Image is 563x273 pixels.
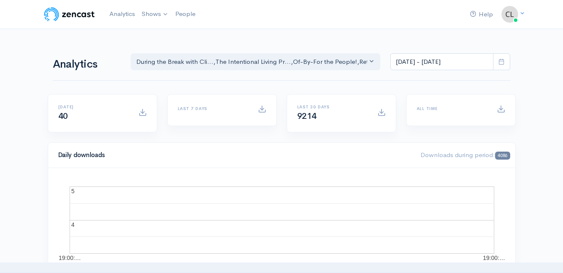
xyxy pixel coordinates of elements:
[483,255,505,261] text: 19:00:…
[136,57,368,67] div: During the Break with Cli... , The Intentional Living Pr... , Of-By-For the People! , Rethink - R...
[71,221,75,228] text: 4
[138,5,172,24] a: Shows
[71,188,75,194] text: 5
[58,111,68,121] span: 40
[43,6,96,23] img: ZenCast Logo
[467,5,496,24] a: Help
[58,178,505,262] svg: A chart.
[297,105,367,109] h6: Last 30 days
[417,106,487,111] h6: All time
[59,255,81,261] text: 19:00:…
[501,6,518,23] img: ...
[172,5,199,23] a: People
[58,152,411,159] h4: Daily downloads
[178,106,248,111] h6: Last 7 days
[58,105,128,109] h6: [DATE]
[420,151,510,159] span: Downloads during period:
[390,53,493,71] input: analytics date range selector
[495,152,510,160] span: 4086
[53,58,121,71] h1: Analytics
[131,53,381,71] button: During the Break with Cli..., The Intentional Living Pr..., Of-By-For the People!, Rethink - Rese...
[297,111,317,121] span: 9214
[106,5,138,23] a: Analytics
